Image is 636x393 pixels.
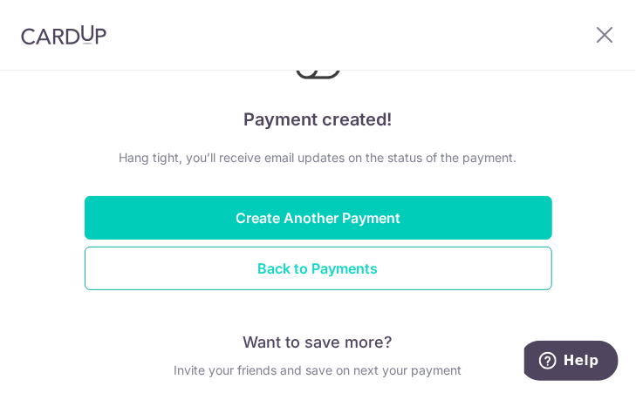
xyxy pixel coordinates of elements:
[85,147,552,168] p: Hang tight, you’ll receive email updates on the status of the payment.
[21,24,106,45] img: CardUp
[85,105,552,133] h4: Payment created!
[524,341,619,384] iframe: Opens a widget where you can find more information
[85,196,552,240] button: Create Another Payment
[85,360,552,381] p: Invite your friends and save on next your payment
[85,247,552,290] button: Back to Payments
[85,332,552,353] p: Want to save more?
